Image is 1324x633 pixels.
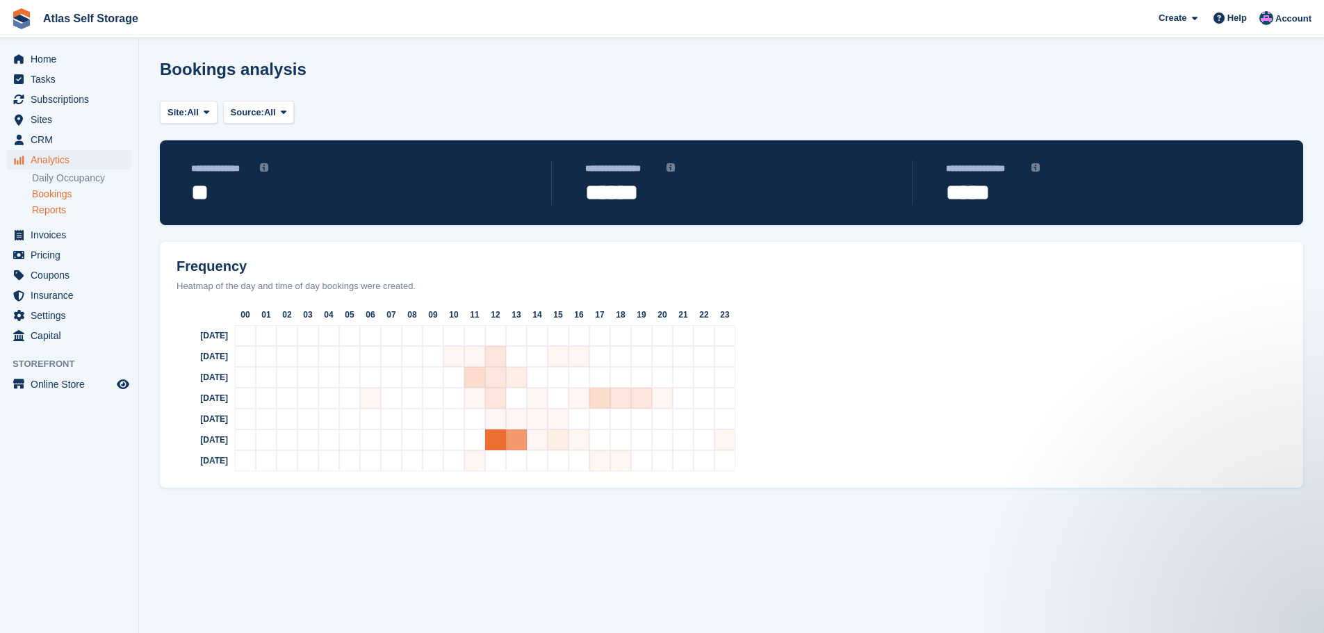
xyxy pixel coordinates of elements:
[31,286,114,305] span: Insurance
[260,163,268,172] img: icon-info-grey-7440780725fd019a000dd9b08b2336e03edf1995a4989e88bcd33f0948082b44.svg
[7,150,131,170] a: menu
[38,7,144,30] a: Atlas Self Storage
[7,110,131,129] a: menu
[32,204,131,217] a: Reports
[1159,11,1186,25] span: Create
[485,304,506,325] div: 12
[673,304,694,325] div: 21
[423,304,443,325] div: 09
[7,306,131,325] a: menu
[7,90,131,109] a: menu
[31,110,114,129] span: Sites
[7,286,131,305] a: menu
[7,69,131,89] a: menu
[165,388,235,409] div: [DATE]
[652,304,673,325] div: 20
[31,306,114,325] span: Settings
[360,304,381,325] div: 06
[7,326,131,345] a: menu
[610,304,631,325] div: 18
[318,304,339,325] div: 04
[7,375,131,394] a: menu
[32,172,131,185] a: Daily Occupancy
[1259,11,1273,25] img: Ryan Carroll
[165,409,235,429] div: [DATE]
[1275,12,1311,26] span: Account
[381,304,402,325] div: 07
[631,304,652,325] div: 19
[31,375,114,394] span: Online Store
[13,357,138,371] span: Storefront
[297,304,318,325] div: 03
[7,130,131,149] a: menu
[235,304,256,325] div: 00
[31,90,114,109] span: Subscriptions
[1031,163,1040,172] img: icon-info-grey-7440780725fd019a000dd9b08b2336e03edf1995a4989e88bcd33f0948082b44.svg
[165,279,1298,293] div: Heatmap of the day and time of day bookings were created.
[165,429,235,450] div: [DATE]
[165,258,1298,274] h2: Frequency
[11,8,32,29] img: stora-icon-8386f47178a22dfd0bd8f6a31ec36ba5ce8667c1dd55bd0f319d3a0aa187defe.svg
[7,225,131,245] a: menu
[506,304,527,325] div: 13
[7,245,131,265] a: menu
[443,304,464,325] div: 10
[223,101,295,124] button: Source: All
[31,130,114,149] span: CRM
[31,150,114,170] span: Analytics
[31,245,114,265] span: Pricing
[165,367,235,388] div: [DATE]
[694,304,714,325] div: 22
[667,163,675,172] img: icon-info-grey-7440780725fd019a000dd9b08b2336e03edf1995a4989e88bcd33f0948082b44.svg
[165,325,235,346] div: [DATE]
[187,106,199,120] span: All
[1227,11,1247,25] span: Help
[339,304,360,325] div: 05
[165,346,235,367] div: [DATE]
[31,69,114,89] span: Tasks
[31,49,114,69] span: Home
[548,304,569,325] div: 15
[714,304,735,325] div: 23
[115,376,131,393] a: Preview store
[160,60,307,79] h1: Bookings analysis
[160,101,218,124] button: Site: All
[589,304,610,325] div: 17
[165,450,235,471] div: [DATE]
[31,326,114,345] span: Capital
[7,265,131,285] a: menu
[31,265,114,285] span: Coupons
[277,304,297,325] div: 02
[464,304,485,325] div: 11
[231,106,264,120] span: Source:
[402,304,423,325] div: 08
[32,188,131,201] a: Bookings
[31,225,114,245] span: Invoices
[569,304,589,325] div: 16
[167,106,187,120] span: Site:
[256,304,277,325] div: 01
[7,49,131,69] a: menu
[527,304,548,325] div: 14
[264,106,276,120] span: All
